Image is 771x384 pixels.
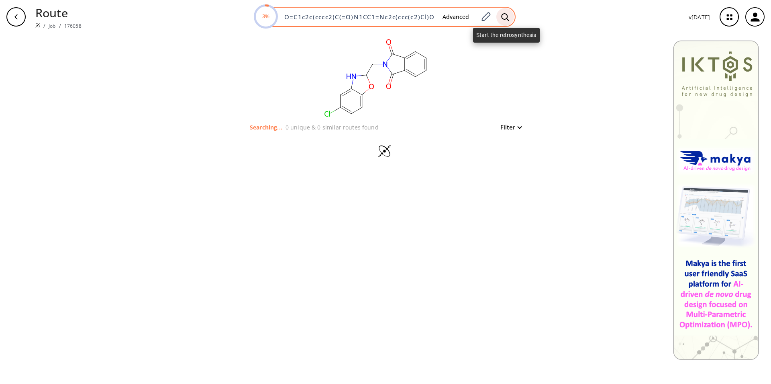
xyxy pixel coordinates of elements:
li: / [43,21,45,30]
img: Banner [673,40,759,360]
li: / [59,21,61,30]
input: Enter SMILES [279,13,436,21]
button: Filter [496,124,521,130]
p: v [DATE] [689,13,710,21]
button: Advanced [436,10,475,25]
p: Route [35,4,82,21]
p: Searching... [250,123,282,131]
a: 176058 [64,23,82,29]
svg: O=C1N(CC2Oc3ccc(Cl)cc3N2)C(=O)c2ccccc12 [296,34,457,122]
div: Start the retrosynthesis [473,28,540,43]
p: 0 unique & 0 similar routes found [286,123,379,131]
a: Job [49,23,55,29]
text: 3% [262,12,269,20]
img: Spaya logo [35,23,40,28]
